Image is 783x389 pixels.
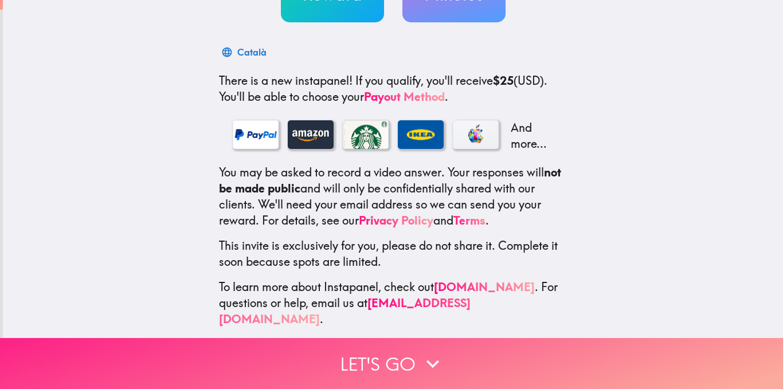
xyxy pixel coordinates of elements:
button: Català [219,41,271,64]
b: not be made public [219,165,561,195]
p: You may be asked to record a video answer. Your responses will and will only be confidentially sh... [219,164,567,229]
p: This invite is exclusively for you, please do not share it. Complete it soon because spots are li... [219,238,567,270]
p: To learn more about Instapanel, check out . For questions or help, email us at . [219,279,567,327]
a: Terms [453,213,486,227]
a: Privacy Policy [359,213,433,227]
a: [DOMAIN_NAME] [434,280,535,294]
a: Payout Method [364,89,445,104]
p: If you qualify, you'll receive (USD) . You'll be able to choose your . [219,73,567,105]
a: [EMAIL_ADDRESS][DOMAIN_NAME] [219,296,471,326]
b: $25 [493,73,514,88]
div: Català [237,44,267,60]
span: There is a new instapanel! [219,73,353,88]
p: And more... [508,120,554,152]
